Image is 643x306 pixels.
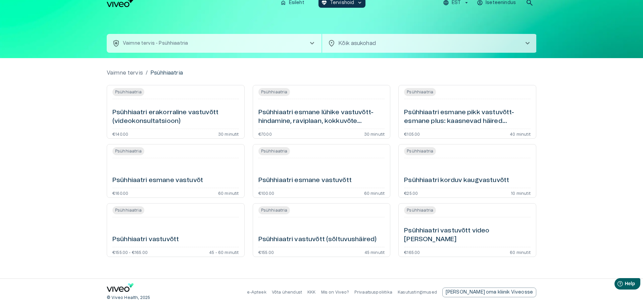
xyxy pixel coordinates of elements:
[307,290,316,294] a: KKK
[253,85,391,139] a: Open service booking details
[272,290,302,295] p: Võta ühendust
[398,203,536,257] a: Open service booking details
[446,289,533,296] p: [PERSON_NAME] oma kliinik Viveosse
[258,250,274,254] p: €155.00
[404,147,436,155] span: Psühhiaatria
[112,108,239,126] h6: Psühhiaatri erakorraline vastuvõtt (videokonsultatsioon)
[107,283,134,294] a: Navigate to home page
[112,250,148,254] p: €155.00 - €165.00
[112,176,203,185] h6: Psühhiaatri esmane vastuvõt
[524,39,532,47] span: chevron_right
[404,132,420,136] p: €105.00
[107,144,245,198] a: Open service booking details
[150,69,183,77] p: Psühhiaatria
[123,40,188,47] p: Vaimne tervis - Psühhiaatria
[107,85,245,139] a: Open service booking details
[404,206,436,214] span: Psühhiaatria
[591,275,643,294] iframe: Help widget launcher
[112,88,144,96] span: Psühhiaatria
[253,144,391,198] a: Open service booking details
[218,132,239,136] p: 30 minutit
[107,69,143,77] a: Vaimne tervis
[258,191,274,195] p: €100.00
[510,132,531,136] p: 40 minutit
[404,191,418,195] p: €25.00
[146,69,148,77] p: /
[511,191,531,195] p: 10 minutit
[364,132,385,136] p: 30 minutit
[338,39,513,47] p: Kõik asukohad
[107,295,150,301] p: © Viveo Health, 2025
[218,191,239,195] p: 60 minutit
[404,108,531,126] h6: Psühhiaatri esmane pikk vastuvõtt- esmane plus: kaasnevad häired (videokonsultatsioon)
[209,250,239,254] p: 45 - 60 minutit
[398,85,536,139] a: Open service booking details
[258,206,290,214] span: Psühhiaatria
[510,250,531,254] p: 60 minutit
[112,235,179,244] h6: Psühhiaatri vastuvõtt
[398,290,437,294] a: Kasutustingimused
[364,191,385,195] p: 60 minutit
[258,147,290,155] span: Psühhiaatria
[258,176,352,185] h6: Psühhiaatri esmane vastuvõtt
[247,290,266,294] a: e-Apteek
[404,250,420,254] p: €165.00
[404,226,531,244] h6: Psühhiaatri vastuvõtt video [PERSON_NAME]
[308,39,316,47] span: chevron_right
[112,132,128,136] p: €140.00
[404,88,436,96] span: Psühhiaatria
[258,88,290,96] span: Psühhiaatria
[321,290,349,295] p: Mis on Viveo?
[442,288,536,297] div: [PERSON_NAME] oma kliinik Viveosse
[258,132,272,136] p: €70.00
[258,108,385,126] h6: Psühhiaatri esmane lühike vastuvõtt- hindamine, raviplaan, kokkuvõte (videokonsultatsioon)
[328,39,336,47] span: location_on
[112,147,144,155] span: Psühhiaatria
[354,290,392,294] a: Privaatsuspoliitika
[364,250,385,254] p: 45 minutit
[442,288,536,297] a: Send email to partnership request to viveo
[253,203,391,257] a: Open service booking details
[258,235,377,244] h6: Psühhiaatri vastuvõtt (sõltuvushäired)
[112,39,120,47] span: health_and_safety
[107,34,321,53] button: health_and_safetyVaimne tervis - Psühhiaatriachevron_right
[112,206,144,214] span: Psühhiaatria
[404,176,509,185] h6: Psühhiaatri korduv kaugvastuvõtt
[112,191,128,195] p: €160.00
[398,144,536,198] a: Open service booking details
